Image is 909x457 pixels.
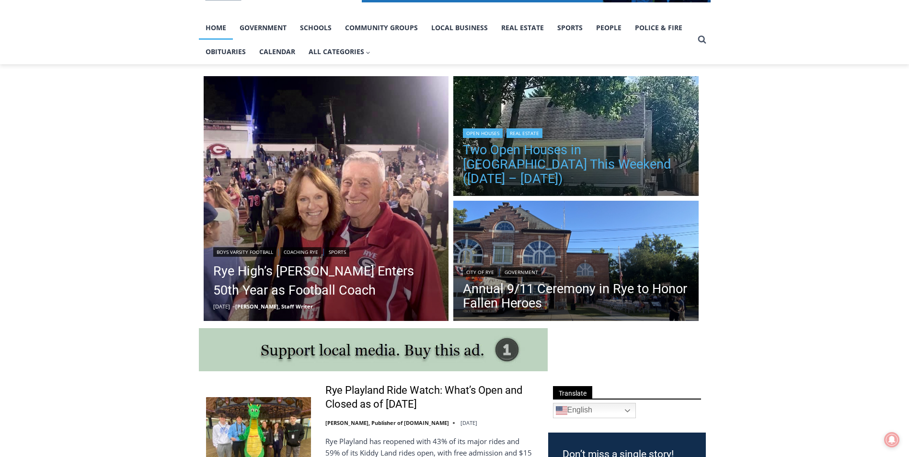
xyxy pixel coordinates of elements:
[453,201,699,323] img: (PHOTO: The City of Rye 9-11 ceremony on Wednesday, September 11, 2024. It was the 23rd anniversa...
[213,262,439,300] a: Rye High’s [PERSON_NAME] Enters 50th Year as Football Coach
[453,76,699,199] a: Read More Two Open Houses in Rye This Weekend (September 6 – 7)
[506,128,542,138] a: Real Estate
[460,419,477,426] time: [DATE]
[204,76,449,321] a: Read More Rye High’s Dino Garr Enters 50th Year as Football Coach
[463,126,689,138] div: |
[495,16,551,40] a: Real Estate
[253,40,302,64] a: Calendar
[463,265,689,277] div: |
[199,40,253,64] a: Obituaries
[453,201,699,323] a: Read More Annual 9/11 Ceremony in Rye to Honor Fallen Heroes
[463,282,689,310] a: Annual 9/11 Ceremony in Rye to Honor Fallen Heroes
[199,16,693,64] nav: Primary Navigation
[693,31,711,48] button: View Search Form
[425,16,495,40] a: Local Business
[463,128,503,138] a: Open Houses
[463,267,497,277] a: City of Rye
[235,303,313,310] a: [PERSON_NAME], Staff Writer
[325,384,536,411] a: Rye Playland Ride Watch: What’s Open and Closed as of [DATE]
[251,95,444,117] span: Intern @ [DOMAIN_NAME]
[325,419,449,426] a: [PERSON_NAME], Publisher of [DOMAIN_NAME]
[213,303,230,310] time: [DATE]
[553,386,592,399] span: Translate
[213,247,276,257] a: Boys Varsity Football
[242,0,453,93] div: "I learned about the history of a place I’d honestly never considered even as a resident of [GEOG...
[325,247,349,257] a: Sports
[233,16,293,40] a: Government
[293,16,338,40] a: Schools
[0,96,96,119] a: Open Tues. - Sun. [PHONE_NUMBER]
[3,99,94,135] span: Open Tues. - Sun. [PHONE_NUMBER]
[213,245,439,257] div: | |
[204,76,449,321] img: (PHOTO: Garr and his wife Cathy on the field at Rye High School's Nugent Stadium.)
[553,403,636,418] a: English
[232,303,235,310] span: –
[280,247,322,257] a: Coaching Rye
[302,40,378,64] button: Child menu of All Categories
[338,16,425,40] a: Community Groups
[453,76,699,199] img: 134-136 Dearborn Avenue
[501,267,541,277] a: Government
[628,16,689,40] a: Police & Fire
[230,93,464,119] a: Intern @ [DOMAIN_NAME]
[551,16,589,40] a: Sports
[199,328,548,371] img: support local media, buy this ad
[463,143,689,186] a: Two Open Houses in [GEOGRAPHIC_DATA] This Weekend ([DATE] – [DATE])
[556,405,567,416] img: en
[199,16,233,40] a: Home
[99,60,141,114] div: Located at [STREET_ADDRESS][PERSON_NAME]
[589,16,628,40] a: People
